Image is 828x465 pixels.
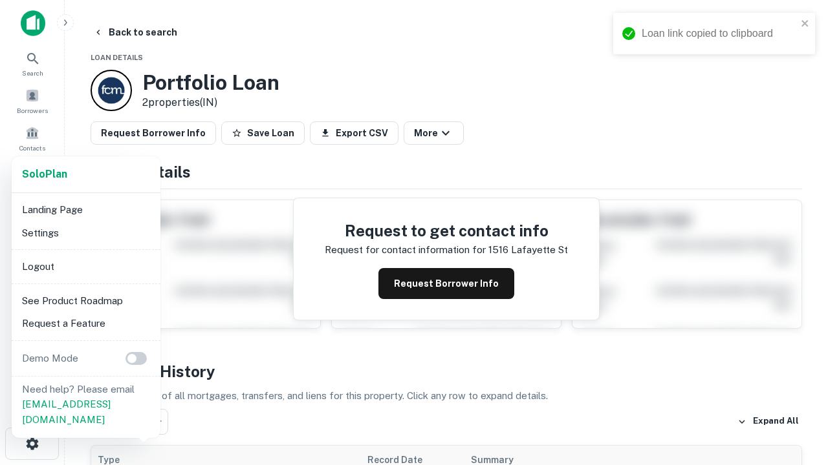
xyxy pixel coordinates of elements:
[801,18,810,30] button: close
[17,312,155,335] li: Request a Feature
[642,26,797,41] div: Loan link copied to clipboard
[763,320,828,382] iframe: Chat Widget
[22,398,111,425] a: [EMAIL_ADDRESS][DOMAIN_NAME]
[17,222,155,245] li: Settings
[22,168,67,180] strong: Solo Plan
[17,351,83,366] p: Demo Mode
[22,167,67,182] a: SoloPlan
[17,255,155,278] li: Logout
[22,382,150,428] p: Need help? Please email
[17,198,155,222] li: Landing Page
[17,289,155,313] li: See Product Roadmap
